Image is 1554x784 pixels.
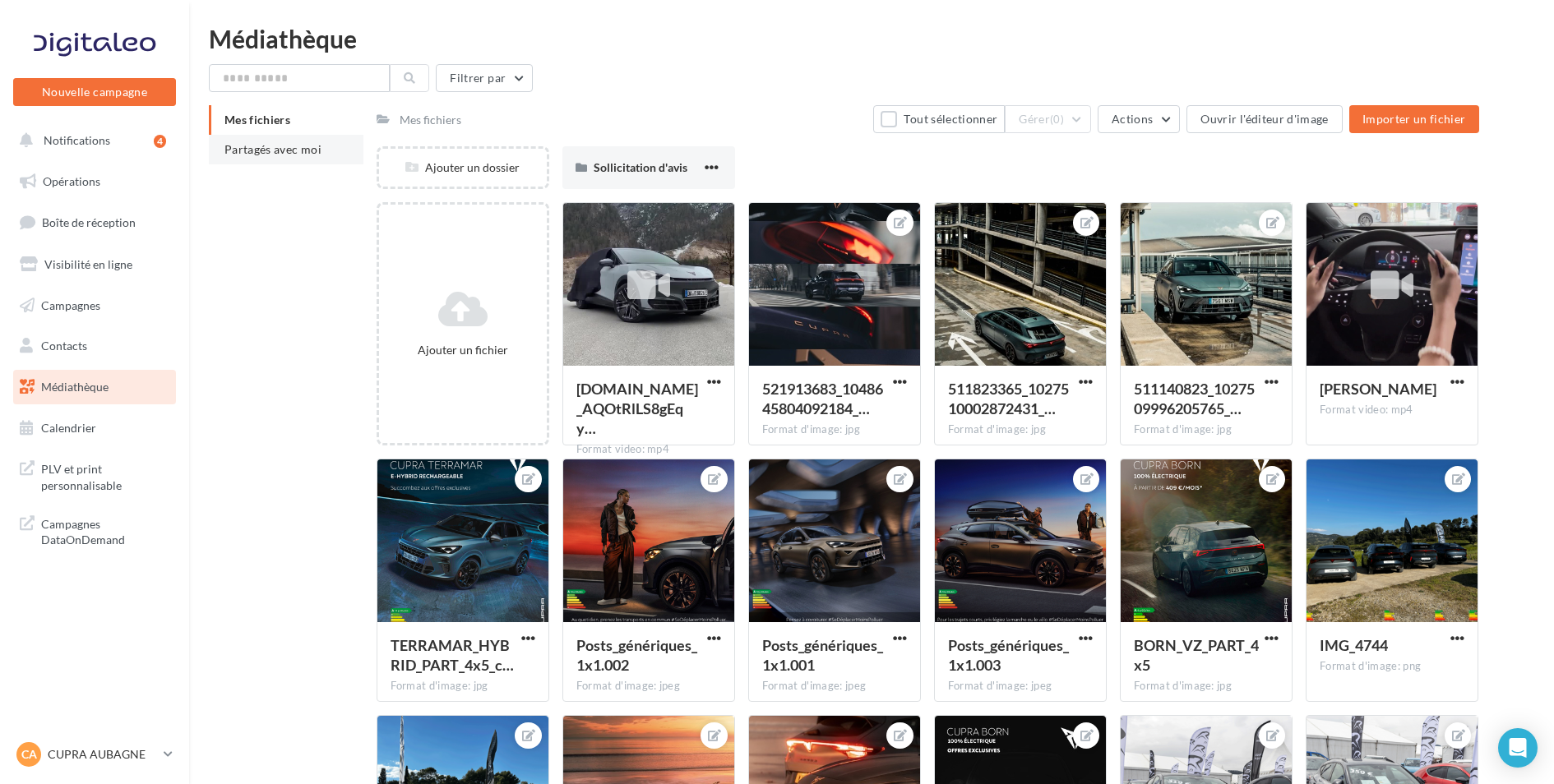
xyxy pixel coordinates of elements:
[1098,105,1180,133] button: Actions
[762,636,883,674] span: Posts_génériques_1x1.001
[13,739,176,770] a: CA CUPRA AUBAGNE
[576,442,721,457] div: Format video: mp4
[391,636,514,674] span: TERRAMAR_HYBRID_PART_4x5_copie
[1134,380,1255,417] span: 511140823_1027509996205765_280823433644113498_n
[400,112,461,128] div: Mes fichiers
[41,513,169,548] span: Campagnes DataOnDemand
[10,205,179,240] a: Boîte de réception
[1112,112,1153,126] span: Actions
[10,288,179,323] a: Campagnes
[1186,105,1342,133] button: Ouvrir l'éditeur d'image
[1320,636,1388,654] span: IMG_4744
[1320,380,1436,398] span: ASMR Tavascan
[10,329,179,363] a: Contacts
[209,26,1534,51] div: Médiathèque
[1134,679,1279,694] div: Format d'image: jpg
[873,105,1005,133] button: Tout sélectionner
[386,342,540,358] div: Ajouter un fichier
[10,411,179,445] a: Calendrier
[44,257,132,271] span: Visibilité en ligne
[43,174,100,188] span: Opérations
[436,64,533,92] button: Filtrer par
[48,746,157,763] p: CUPRA AUBAGNE
[21,746,37,763] span: CA
[1349,105,1479,133] button: Importer un fichier
[41,458,169,493] span: PLV et print personnalisable
[576,636,697,674] span: Posts_génériques_1x1.002
[13,78,176,106] button: Nouvelle campagne
[41,421,96,435] span: Calendrier
[41,297,100,311] span: Campagnes
[10,247,179,282] a: Visibilité en ligne
[1134,636,1259,674] span: BORN_VZ_PART_4x5
[948,380,1069,417] span: 511823365_1027510002872431_2246777378939509179_n
[948,422,1093,437] div: Format d'image: jpg
[1134,422,1279,437] div: Format d'image: jpg
[762,679,907,694] div: Format d'image: jpeg
[10,451,179,500] a: PLV et print personnalisable
[1050,113,1064,126] span: (0)
[379,159,547,176] div: Ajouter un dossier
[1320,403,1464,417] div: Format video: mp4
[948,679,1093,694] div: Format d'image: jpeg
[154,135,166,148] div: 4
[762,380,883,417] span: 521913683_1048645804092184_8060216186816234848_n
[41,339,87,353] span: Contacts
[594,160,687,174] span: Sollicitation d'avis
[576,380,698,437] span: FDownloader.Net_AQOtRlLS8gEqyfsTZrSOPvqRYsCYm6-rOhNegd9IMriSZTc8DEPMfaRZZIszEOCeTxX2J3Oaz70ADb2J2...
[1320,659,1464,674] div: Format d'image: png
[41,380,109,394] span: Médiathèque
[44,133,110,147] span: Notifications
[1362,112,1466,126] span: Importer un fichier
[391,679,535,694] div: Format d'image: jpg
[10,164,179,199] a: Opérations
[10,123,173,158] button: Notifications 4
[224,113,290,127] span: Mes fichiers
[762,422,907,437] div: Format d'image: jpg
[1005,105,1091,133] button: Gérer(0)
[1498,728,1538,768] div: Open Intercom Messenger
[10,506,179,555] a: Campagnes DataOnDemand
[224,142,321,156] span: Partagés avec moi
[42,215,136,229] span: Boîte de réception
[576,679,721,694] div: Format d'image: jpeg
[948,636,1069,674] span: Posts_génériques_1x1.003
[10,370,179,404] a: Médiathèque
